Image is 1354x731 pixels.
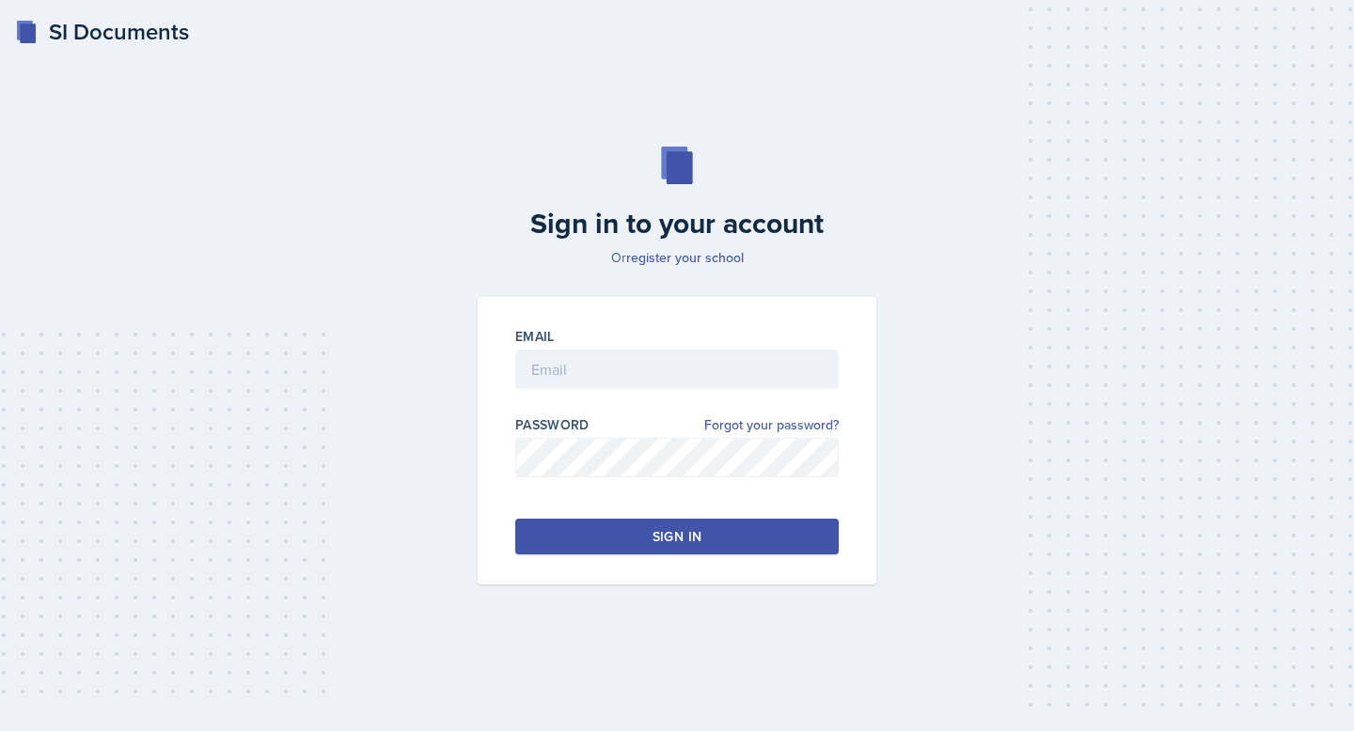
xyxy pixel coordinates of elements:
[466,207,888,241] h2: Sign in to your account
[515,350,839,389] input: Email
[515,327,555,346] label: Email
[704,415,839,435] a: Forgot your password?
[626,248,744,267] a: register your school
[515,415,590,434] label: Password
[466,248,888,267] p: Or
[15,15,189,49] a: SI Documents
[515,519,839,554] button: Sign in
[653,527,701,546] div: Sign in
